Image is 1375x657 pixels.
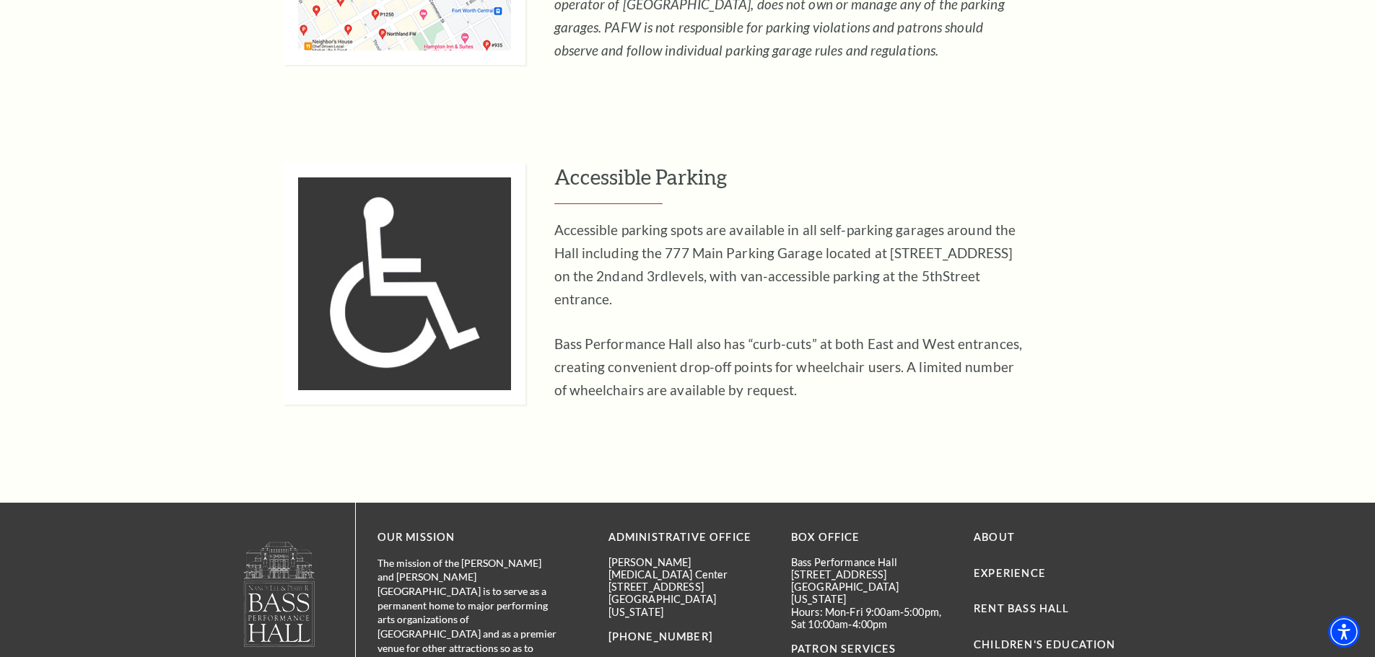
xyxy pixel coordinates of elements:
a: About [974,531,1015,543]
a: Experience [974,567,1046,579]
p: [GEOGRAPHIC_DATA][US_STATE] [791,581,952,606]
p: [STREET_ADDRESS] [608,581,769,593]
a: Rent Bass Hall [974,602,1069,614]
sup: th [930,268,943,284]
h3: Accessible Parking [554,163,1135,204]
p: Accessible parking spots are available in all self-parking garages around the Hall including the ... [554,219,1023,311]
img: owned and operated by Performing Arts Fort Worth, A NOT-FOR-PROFIT 501(C)3 ORGANIZATION [243,541,316,647]
img: Accessible Parking [284,163,525,405]
sup: rd [655,268,668,284]
sup: nd [604,268,620,284]
div: Accessibility Menu [1328,616,1360,648]
p: OUR MISSION [377,529,558,547]
p: Administrative Office [608,529,769,547]
p: BOX OFFICE [791,529,952,547]
p: [PERSON_NAME][MEDICAL_DATA] Center [608,556,769,581]
p: Bass Performance Hall also has “curb-cuts” at both East and West entrances, creating convenient d... [554,332,1023,402]
p: [STREET_ADDRESS] [791,568,952,581]
p: [GEOGRAPHIC_DATA][US_STATE] [608,593,769,618]
p: Bass Performance Hall [791,556,952,568]
p: Hours: Mon-Fri 9:00am-5:00pm, Sat 10:00am-4:00pm [791,606,952,631]
p: [PHONE_NUMBER] [608,628,769,646]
